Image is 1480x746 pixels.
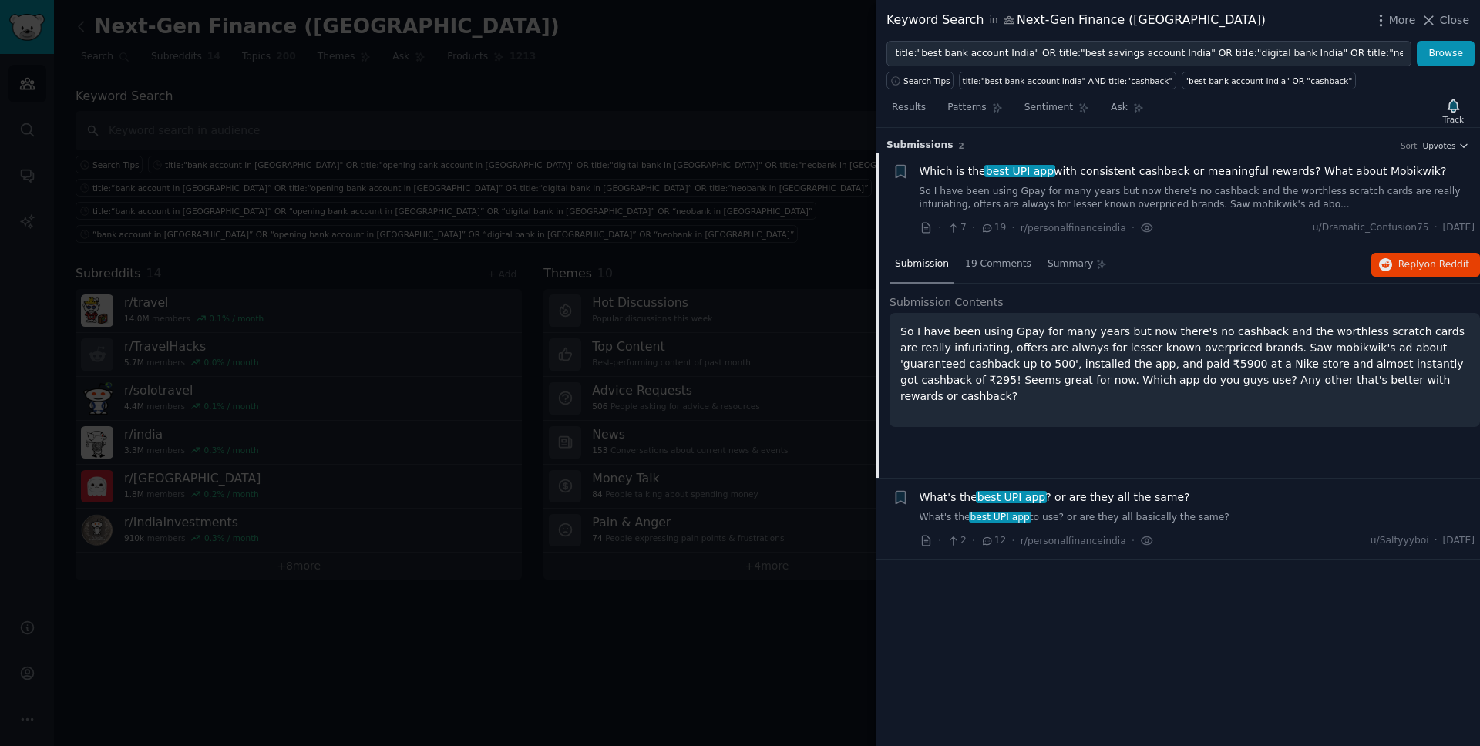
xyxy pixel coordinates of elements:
[938,220,941,236] span: ·
[1417,41,1475,67] button: Browse
[1371,534,1429,548] span: u/Saltyyyboi
[972,533,975,549] span: ·
[1371,253,1480,277] button: Replyon Reddit
[920,163,1447,180] a: Which is thebest UPI appwith consistent cashback or meaningful rewards? What about Mobikwik?
[886,96,931,127] a: Results
[1185,76,1352,86] div: "best bank account India" OR "cashback"
[1021,536,1126,546] span: r/personalfinanceindia
[1313,221,1429,235] span: u/Dramatic_Confusion75
[963,76,1173,86] div: title:"best bank account India" AND title:"cashback"
[920,185,1475,212] a: So I have been using Gpay for many years but now there's no cashback and the worthless scratch ca...
[895,257,949,271] span: Submission
[886,72,954,89] button: Search Tips
[1398,258,1469,272] span: Reply
[1389,12,1416,29] span: More
[938,533,941,549] span: ·
[980,534,1006,548] span: 12
[890,294,1004,311] span: Submission Contents
[976,491,1047,503] span: best UPI app
[1440,12,1469,29] span: Close
[1435,221,1438,235] span: ·
[984,165,1055,177] span: best UPI app
[947,221,966,235] span: 7
[1424,259,1469,270] span: on Reddit
[1422,140,1469,151] button: Upvotes
[1443,221,1475,235] span: [DATE]
[1048,257,1093,271] span: Summary
[920,489,1190,506] a: What's thebest UPI app? or are they all the same?
[1024,101,1073,115] span: Sentiment
[1132,220,1135,236] span: ·
[1443,114,1464,125] div: Track
[1443,534,1475,548] span: [DATE]
[947,101,986,115] span: Patterns
[886,41,1411,67] input: Try a keyword related to your business
[1422,140,1455,151] span: Upvotes
[1401,140,1418,151] div: Sort
[947,534,966,548] span: 2
[1019,96,1095,127] a: Sentiment
[989,14,997,28] span: in
[1111,101,1128,115] span: Ask
[1373,12,1416,29] button: More
[1438,95,1469,127] button: Track
[903,76,950,86] span: Search Tips
[972,220,975,236] span: ·
[980,221,1006,235] span: 19
[920,163,1447,180] span: Which is the with consistent cashback or meaningful rewards? What about Mobikwik?
[892,101,926,115] span: Results
[965,257,1031,271] span: 19 Comments
[1132,533,1135,549] span: ·
[920,511,1475,525] a: What's thebest UPI appto use? or are they all basically the same?
[1435,534,1438,548] span: ·
[886,11,1266,30] div: Keyword Search Next-Gen Finance ([GEOGRAPHIC_DATA])
[969,512,1031,523] span: best UPI app
[959,72,1176,89] a: title:"best bank account India" AND title:"cashback"
[959,141,964,150] span: 2
[900,324,1469,405] p: So I have been using Gpay for many years but now there's no cashback and the worthless scratch ca...
[1021,223,1126,234] span: r/personalfinanceindia
[1011,220,1014,236] span: ·
[920,489,1190,506] span: What's the ? or are they all the same?
[1421,12,1469,29] button: Close
[1105,96,1149,127] a: Ask
[942,96,1007,127] a: Patterns
[1182,72,1356,89] a: "best bank account India" OR "cashback"
[1011,533,1014,549] span: ·
[886,139,954,153] span: Submission s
